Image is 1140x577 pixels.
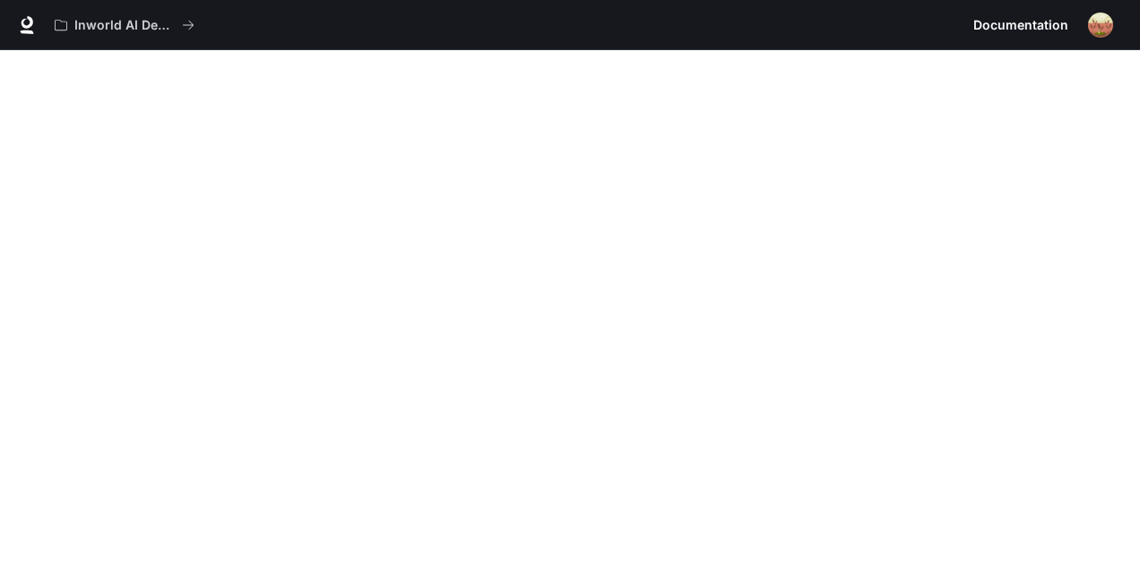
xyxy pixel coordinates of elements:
button: User avatar [1083,7,1118,43]
a: Documentation [966,7,1075,43]
p: Inworld AI Demos [74,18,175,33]
img: User avatar [1088,13,1113,38]
span: Documentation [973,14,1068,37]
button: All workspaces [47,7,203,43]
